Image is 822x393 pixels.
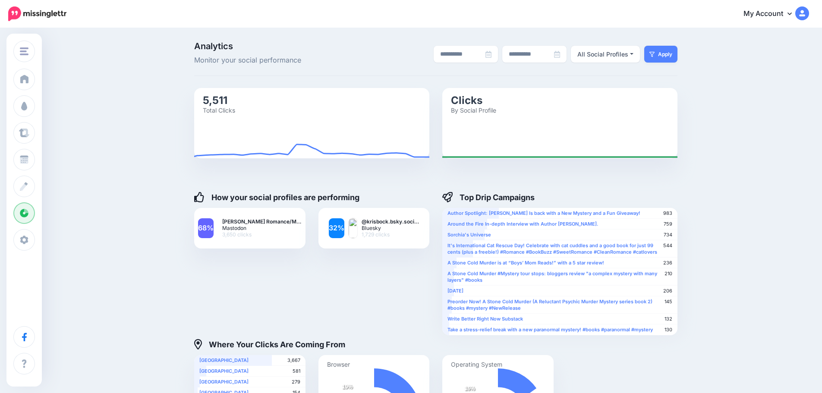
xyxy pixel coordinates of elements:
[571,46,640,63] button: All Social Profiles
[222,218,301,225] b: [PERSON_NAME] Romance/M…
[665,299,672,305] span: 145
[203,94,227,106] text: 5,511
[8,6,66,21] img: Missinglettr
[293,368,300,374] span: 581
[194,192,359,202] h4: How your social profiles are performing
[447,327,653,333] b: Take a stress-relief break with a new paranormal mystery! #books #paranormal #mystery
[663,242,672,249] span: 544
[451,106,496,113] text: By Social Profile
[362,225,419,231] span: Bluesky
[447,288,463,294] b: [DATE]
[194,42,346,50] span: Analytics
[199,379,249,385] b: [GEOGRAPHIC_DATA]
[447,316,523,322] b: Write Better Right Now Substack
[194,339,345,349] h4: Where Your Clicks Are Coming From
[447,242,657,255] b: It's International Cat Rescue Day! Celebrate with cat cuddles and a good book for just 99 cents (...
[447,221,598,227] b: Around the Fire In-depth Interview with Author [PERSON_NAME].
[194,55,346,66] span: Monitor your social performance
[199,357,249,363] b: [GEOGRAPHIC_DATA]
[447,210,640,216] b: Author Spotlight: [PERSON_NAME] Is back with a New Mystery and a Fun Giveaway!
[644,46,677,63] button: Apply
[451,360,502,368] text: Operating System
[199,368,249,374] b: [GEOGRAPHIC_DATA]
[447,299,652,311] b: Preorder Now! A Stone Cold Murder (A Reluctant Psychic Murder Mystery series book 2) #books #myst...
[663,288,672,294] span: 206
[664,221,672,227] span: 759
[664,232,672,238] span: 734
[20,47,28,55] img: menu.png
[451,94,482,106] text: Clicks
[292,379,300,385] span: 279
[203,106,235,113] text: Total Clicks
[442,192,535,202] h4: Top Drip Campaigns
[665,270,672,277] span: 210
[447,260,604,266] b: A Stone Cold Murder is at “Boys’ Mom Reads!” with a 5 star review!
[287,357,300,364] span: 3,667
[327,360,350,368] text: Browser
[665,327,672,333] span: 130
[577,49,628,60] div: All Social Profiles
[447,232,491,238] b: Sorchia's Universe
[665,316,672,322] span: 132
[222,225,301,231] span: Mastodon
[362,231,419,238] span: 1,729 clicks
[329,218,344,238] a: 32%
[663,260,672,266] span: 236
[663,210,672,217] span: 983
[198,218,214,238] a: 68%
[222,231,301,238] span: 3,650 clicks
[735,3,809,25] a: My Account
[362,218,419,225] b: @krisbock.bsky.soci…
[447,270,657,283] b: A Stone Cold Murder #Mystery tour stops: bloggers review "a complex mystery with many layers" #books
